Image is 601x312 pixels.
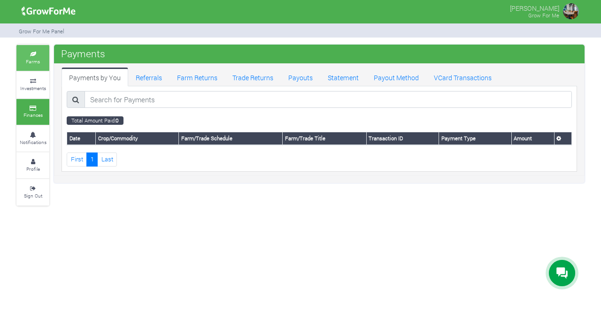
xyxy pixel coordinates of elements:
small: Grow For Me Panel [19,28,64,35]
a: 1 [86,152,98,166]
b: 0 [116,117,119,124]
a: Last [97,152,117,166]
small: Investments [20,85,46,91]
a: Farms [16,45,49,71]
nav: Page Navigation [67,152,572,166]
a: Sign Out [16,179,49,205]
a: Trade Returns [225,68,281,86]
a: Payouts [281,68,320,86]
th: Crop/Commodity [96,132,179,145]
th: Transaction ID [366,132,439,145]
a: Farm Returns [170,68,225,86]
small: Grow For Me [528,12,559,19]
th: Amount [511,132,554,145]
small: Total Amount Paid: [67,116,123,125]
p: [PERSON_NAME] [510,2,559,13]
img: growforme image [18,2,79,21]
a: Investments [16,72,49,98]
img: growforme image [562,2,580,21]
small: Finances [23,112,43,118]
small: Profile [26,166,40,172]
a: Notifications [16,126,49,152]
small: Farms [26,58,40,65]
a: Payments by You [62,68,128,86]
a: Statement [320,68,366,86]
th: Farm/Trade Title [283,132,367,145]
a: Profile [16,152,49,178]
a: Finances [16,99,49,125]
a: Referrals [128,68,170,86]
input: Search for Payments [85,91,572,108]
a: First [67,152,87,166]
a: VCard Transactions [426,68,499,86]
a: Payout Method [366,68,426,86]
th: Farm/Trade Schedule [179,132,283,145]
small: Notifications [20,139,46,145]
small: Sign Out [24,192,42,199]
th: Payment Type [439,132,511,145]
span: Payments [59,44,108,63]
th: Date [67,132,96,145]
